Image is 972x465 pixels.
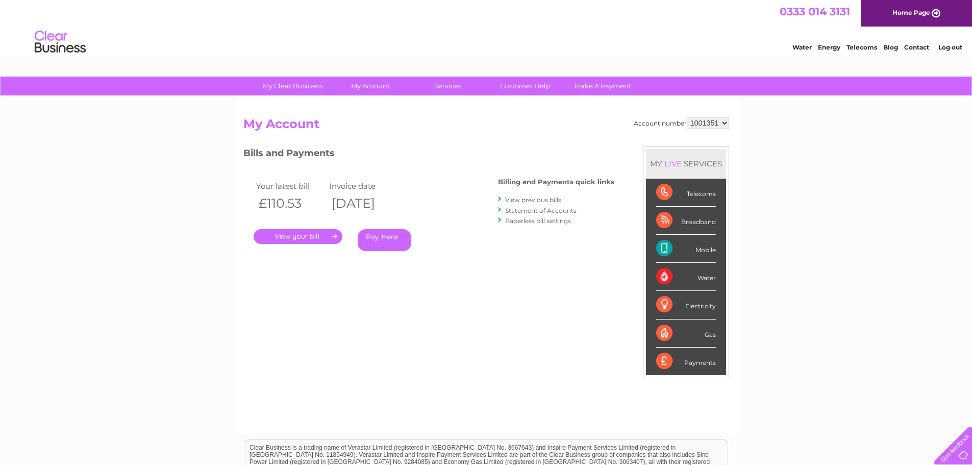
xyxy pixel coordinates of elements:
[561,77,645,95] a: Make A Payment
[327,179,400,193] td: Invoice date
[358,229,411,251] a: Pay Here
[406,77,490,95] a: Services
[245,6,728,50] div: Clear Business is a trading name of Verastar Limited (registered in [GEOGRAPHIC_DATA] No. 3667643...
[505,217,571,225] a: Paperless bill settings
[662,159,684,168] div: LIVE
[656,320,716,348] div: Gas
[656,263,716,291] div: Water
[780,5,850,18] a: 0333 014 3131
[243,117,729,136] h2: My Account
[656,235,716,263] div: Mobile
[818,43,840,51] a: Energy
[505,196,561,204] a: View previous bills
[656,207,716,235] div: Broadband
[938,43,962,51] a: Log out
[254,193,327,214] th: £110.53
[327,193,400,214] th: [DATE]
[505,207,577,214] a: Statement of Accounts
[498,178,614,186] h4: Billing and Payments quick links
[883,43,898,51] a: Blog
[483,77,567,95] a: Customer Help
[634,117,729,129] div: Account number
[656,291,716,319] div: Electricity
[904,43,929,51] a: Contact
[243,146,614,164] h3: Bills and Payments
[792,43,812,51] a: Water
[846,43,877,51] a: Telecoms
[34,27,86,58] img: logo.png
[251,77,335,95] a: My Clear Business
[328,77,412,95] a: My Account
[656,179,716,207] div: Telecoms
[646,149,726,178] div: MY SERVICES
[656,348,716,375] div: Payments
[254,229,342,244] a: .
[254,179,327,193] td: Your latest bill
